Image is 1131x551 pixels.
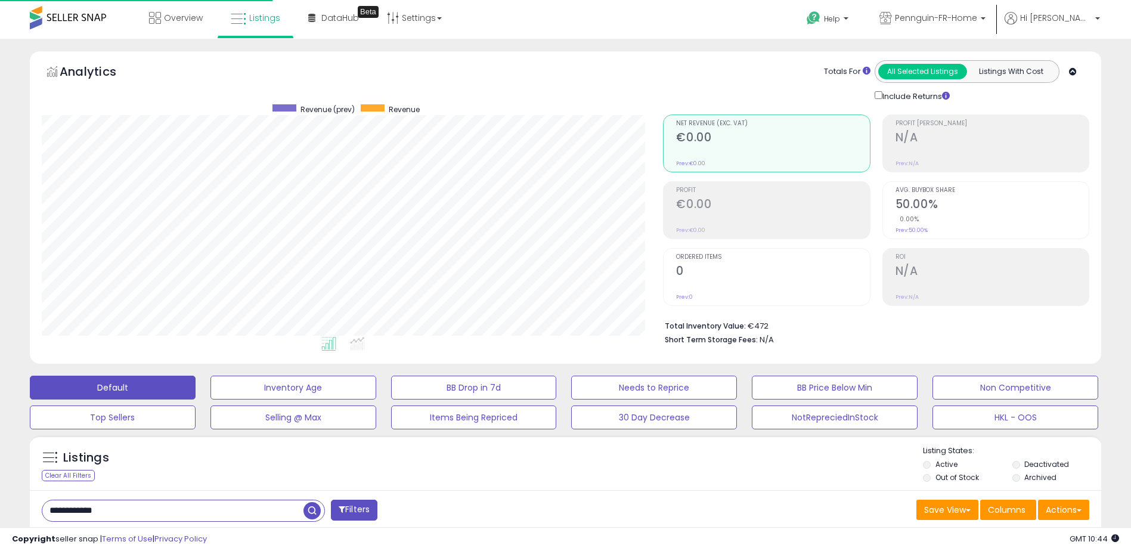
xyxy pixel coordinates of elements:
[102,533,153,544] a: Terms of Use
[752,405,918,429] button: NotRepreciedInStock
[966,64,1055,79] button: Listings With Cost
[676,264,869,280] h2: 0
[210,376,376,400] button: Inventory Age
[824,66,870,78] div: Totals For
[300,104,355,114] span: Revenue (prev)
[676,187,869,194] span: Profit
[12,533,55,544] strong: Copyright
[760,334,774,345] span: N/A
[391,376,557,400] button: BB Drop in 7d
[895,187,1089,194] span: Avg. Buybox Share
[895,12,977,24] span: Pennguin-FR-Home
[935,472,979,482] label: Out of Stock
[358,6,379,18] div: Tooltip anchor
[63,450,109,466] h5: Listings
[895,293,919,301] small: Prev: N/A
[980,500,1036,520] button: Columns
[895,227,928,234] small: Prev: 50.00%
[878,64,967,79] button: All Selected Listings
[12,534,207,545] div: seller snap | |
[806,11,821,26] i: Get Help
[988,504,1025,516] span: Columns
[571,376,737,400] button: Needs to Reprice
[676,227,705,234] small: Prev: €0.00
[249,12,280,24] span: Listings
[665,321,746,331] b: Total Inventory Value:
[665,318,1080,332] li: €472
[824,14,840,24] span: Help
[1024,472,1056,482] label: Archived
[676,131,869,147] h2: €0.00
[389,104,420,114] span: Revenue
[797,2,860,39] a: Help
[676,160,705,167] small: Prev: €0.00
[935,459,958,469] label: Active
[331,500,377,521] button: Filters
[1070,533,1119,544] span: 2025-10-10 10:44 GMT
[895,264,1089,280] h2: N/A
[895,197,1089,213] h2: 50.00%
[752,376,918,400] button: BB Price Below Min
[932,405,1098,429] button: HKL - OOS
[30,405,196,429] button: Top Sellers
[321,12,359,24] span: DataHub
[895,215,919,224] small: 0.00%
[866,89,964,103] div: Include Returns
[42,470,95,481] div: Clear All Filters
[923,445,1101,457] p: Listing States:
[391,405,557,429] button: Items Being Repriced
[916,500,978,520] button: Save View
[1024,459,1069,469] label: Deactivated
[164,12,203,24] span: Overview
[60,63,140,83] h5: Analytics
[676,254,869,261] span: Ordered Items
[895,131,1089,147] h2: N/A
[932,376,1098,400] button: Non Competitive
[676,293,693,301] small: Prev: 0
[895,120,1089,127] span: Profit [PERSON_NAME]
[1005,12,1100,39] a: Hi [PERSON_NAME]
[676,197,869,213] h2: €0.00
[1038,500,1089,520] button: Actions
[676,120,869,127] span: Net Revenue (Exc. VAT)
[571,405,737,429] button: 30 Day Decrease
[210,405,376,429] button: Selling @ Max
[30,376,196,400] button: Default
[1020,12,1092,24] span: Hi [PERSON_NAME]
[895,254,1089,261] span: ROI
[665,335,758,345] b: Short Term Storage Fees:
[895,160,919,167] small: Prev: N/A
[154,533,207,544] a: Privacy Policy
